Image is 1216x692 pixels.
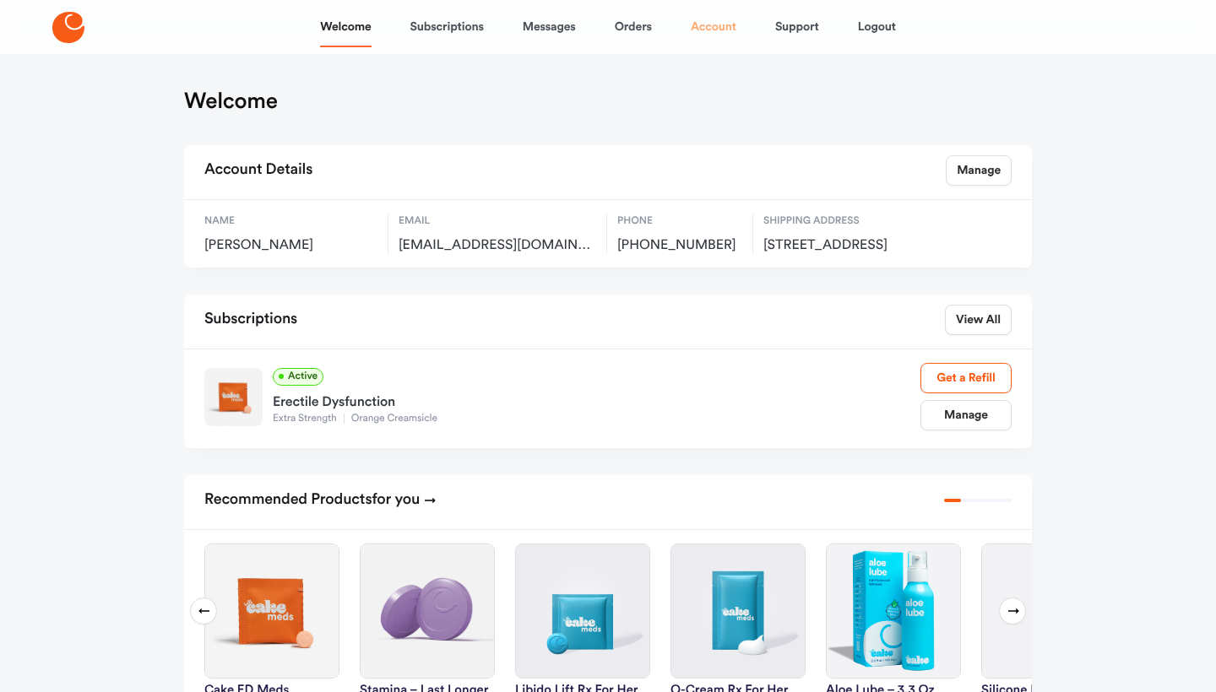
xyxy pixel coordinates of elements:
a: Subscriptions [410,7,484,47]
a: Erectile DysfunctionExtra StrengthOrange Creamsicle [273,386,920,426]
h2: Recommended Products [204,485,437,516]
a: Welcome [320,7,371,47]
a: View All [945,305,1012,335]
span: Shipping Address [763,214,945,229]
img: silicone lube – value size [982,544,1116,678]
span: ajones919@gmail.com [399,237,596,254]
a: Manage [920,400,1012,430]
span: [PHONE_NUMBER] [617,237,742,254]
span: 3004 Twatchman Dr, Raleigh, US, 27616 [763,237,945,254]
span: for you [372,492,421,507]
a: Account [691,7,736,47]
span: Extra Strength [273,414,344,424]
h2: Account Details [204,155,312,186]
img: Extra Strength [204,368,263,426]
img: O-Cream Rx for Her [671,544,805,678]
a: Get a Refill [920,363,1012,393]
a: Orders [615,7,652,47]
a: Manage [946,155,1012,186]
a: Support [775,7,819,47]
h1: Welcome [184,88,278,115]
h2: Subscriptions [204,305,297,335]
div: Erectile Dysfunction [273,386,920,413]
a: Logout [858,7,896,47]
span: Active [273,368,323,386]
a: Messages [523,7,576,47]
span: Name [204,214,377,229]
img: Cake ED Meds [205,544,339,678]
img: Stamina – Last Longer [361,544,494,678]
span: [PERSON_NAME] [204,237,377,254]
img: Aloe Lube – 3.3 oz [827,544,960,678]
span: Orange Creamsicle [344,414,444,424]
img: Libido Lift Rx For Her [516,544,649,678]
span: Email [399,214,596,229]
span: Phone [617,214,742,229]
